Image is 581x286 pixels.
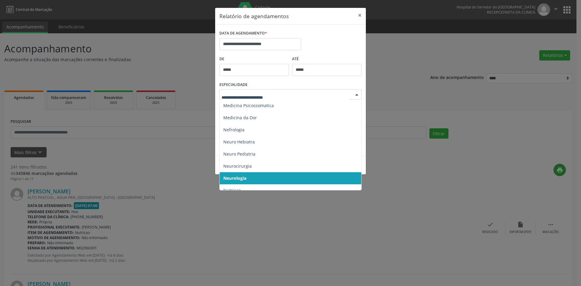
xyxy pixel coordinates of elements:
[219,12,289,20] h5: Relatório de agendamentos
[354,8,366,23] button: Close
[223,127,245,133] span: Nefrologia
[223,115,257,120] span: Medicina da Dor
[219,29,267,38] label: DATA DE AGENDAMENTO
[219,54,289,64] label: De
[223,163,252,169] span: Neurocirurgia
[223,139,255,145] span: Neuro Hebiatra
[223,103,274,108] span: Medicina Psicossomatica
[223,175,246,181] span: Neurologia
[219,80,248,90] label: ESPECIALIDADE
[223,151,255,157] span: Neuro Pediatria
[223,187,241,193] span: Nutricao
[292,54,362,64] label: ATÉ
